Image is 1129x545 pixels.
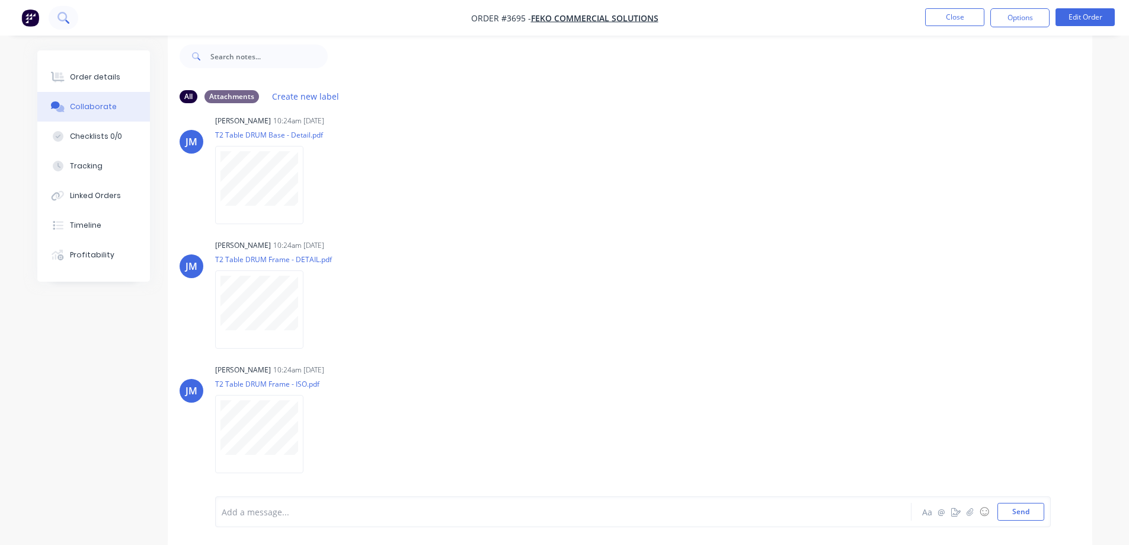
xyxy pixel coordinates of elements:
div: JM [185,384,197,398]
button: Edit Order [1056,8,1115,26]
span: Order #3695 - [471,12,531,24]
img: Factory [21,9,39,27]
a: Feko Commercial Solutions [531,12,658,24]
div: Order details [70,72,120,82]
div: [PERSON_NAME] [215,240,271,251]
p: T2 Table DRUM Frame - ISO.pdf [215,379,319,389]
button: Profitability [37,240,150,270]
p: T2 Table DRUM Base - Detail.pdf [215,130,323,140]
button: Aa [920,505,935,519]
button: Tracking [37,151,150,181]
div: Collaborate [70,101,117,112]
button: Linked Orders [37,181,150,211]
button: Checklists 0/0 [37,122,150,151]
button: Options [990,8,1050,27]
div: 10:24am [DATE] [273,240,324,251]
div: Profitability [70,250,114,260]
div: All [180,90,197,103]
p: T2 Table DRUM Frame - DETAIL.pdf [215,254,332,264]
div: Checklists 0/0 [70,131,122,142]
button: Order details [37,62,150,92]
div: Tracking [70,161,103,171]
button: Create new label [266,88,346,104]
div: Attachments [204,90,259,103]
div: 10:24am [DATE] [273,116,324,126]
div: [PERSON_NAME] [215,365,271,375]
div: 10:24am [DATE] [273,365,324,375]
button: Send [997,503,1044,521]
div: Timeline [70,220,101,231]
div: JM [185,259,197,273]
button: Timeline [37,211,150,240]
div: Linked Orders [70,190,121,201]
button: Collaborate [37,92,150,122]
button: ☺ [977,505,992,519]
div: [PERSON_NAME] [215,116,271,126]
button: Close [925,8,984,26]
button: @ [935,505,949,519]
div: JM [185,135,197,149]
input: Search notes... [210,44,328,68]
